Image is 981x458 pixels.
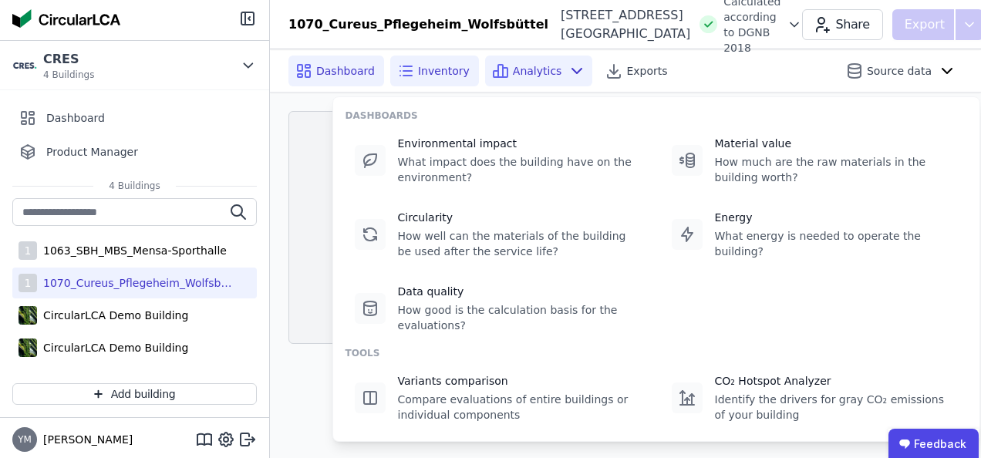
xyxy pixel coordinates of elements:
div: Data quality [398,284,641,299]
p: Export [905,15,948,34]
span: Source data [867,63,932,79]
div: CO₂ Hotspot Analyzer [715,373,958,389]
span: 4 Buildings [93,180,175,192]
div: Compare evaluations of entire buildings or individual components [398,392,641,423]
span: Product Manager [46,144,138,160]
span: YM [18,435,32,444]
div: Identify the drivers for gray CO₂ emissions of your building [715,392,958,423]
div: TOOLS [346,347,967,359]
div: How well can the materials of the building be used after the service life? [398,228,641,259]
div: Environmental impact [398,136,641,151]
button: Add building [12,383,257,405]
div: 1 [19,241,37,260]
div: CircularLCA Demo Building [37,308,188,323]
span: [PERSON_NAME] [37,432,133,447]
div: DASHBOARDS [346,109,967,122]
div: 1063_SBH_MBS_Mensa-Sporthalle [37,243,227,258]
div: What impact does the building have on the environment? [398,154,641,185]
div: [STREET_ADDRESS][GEOGRAPHIC_DATA] [548,6,690,43]
img: Concular [12,9,120,28]
div: What energy is needed to operate the building? [715,228,958,259]
span: Exports [626,63,667,79]
div: 1070_Cureus_Pflegeheim_Wolfsbüttel [288,15,548,34]
span: 4 Buildings [43,69,94,81]
div: CircularLCA Demo Building [37,340,188,355]
div: Variants comparison [398,373,641,389]
button: Share [802,9,882,40]
div: Material value [715,136,958,151]
img: CircularLCA Demo Building [19,335,37,360]
div: Circularity [398,210,641,225]
span: Dashboard [316,63,375,79]
img: CircularLCA Demo Building [19,303,37,328]
div: 1070_Cureus_Pflegeheim_Wolfsbüttel [37,275,238,291]
div: 1 [19,274,37,292]
img: CRES [12,53,37,78]
span: Inventory [418,63,470,79]
span: Analytics [513,63,562,79]
span: Dashboard [46,110,105,126]
div: CRES [43,50,94,69]
div: How good is the calculation basis for the evaluations? [398,302,641,333]
div: How much are the raw materials in the building worth? [715,154,958,185]
div: Energy [715,210,958,225]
